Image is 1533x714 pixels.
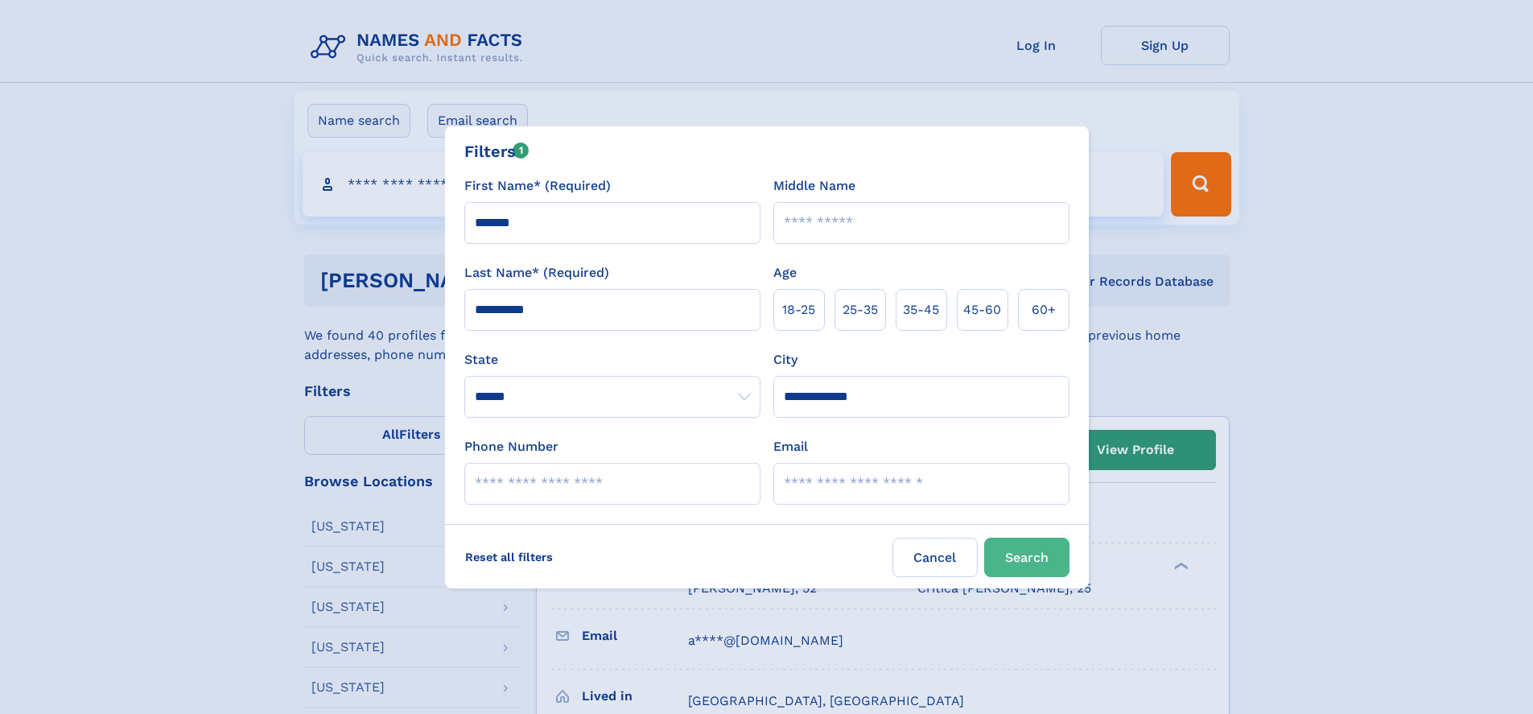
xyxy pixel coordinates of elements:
[464,139,530,163] div: Filters
[464,263,609,283] label: Last Name* (Required)
[1032,300,1056,320] span: 60+
[843,300,878,320] span: 25‑35
[984,538,1069,577] button: Search
[773,263,797,283] label: Age
[464,176,611,196] label: First Name* (Required)
[464,437,558,456] label: Phone Number
[903,300,939,320] span: 35‑45
[773,350,797,369] label: City
[464,350,760,369] label: State
[773,176,855,196] label: Middle Name
[782,300,815,320] span: 18‑25
[773,437,808,456] label: Email
[455,538,563,576] label: Reset all filters
[963,300,1001,320] span: 45‑60
[892,538,978,577] label: Cancel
